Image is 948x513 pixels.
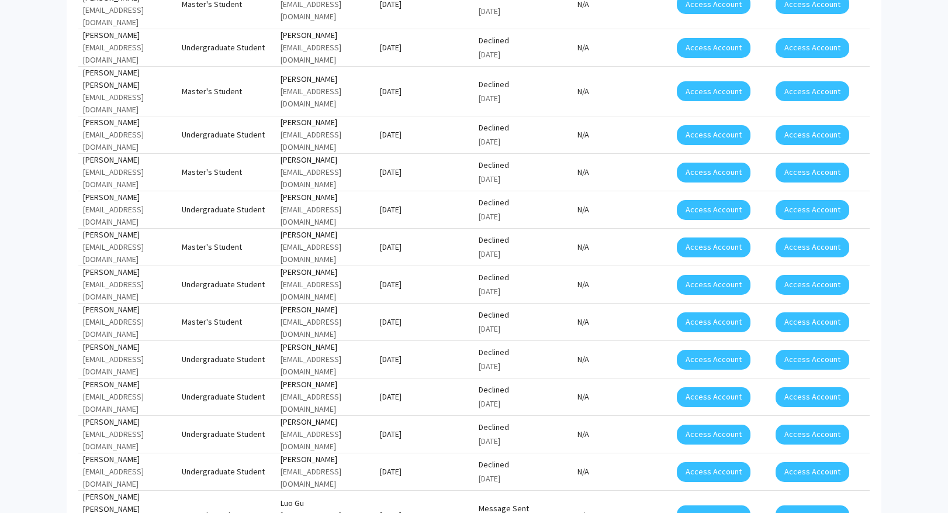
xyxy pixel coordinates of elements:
mat-cell: Master's Student [177,233,276,261]
div: [EMAIL_ADDRESS][DOMAIN_NAME] [281,316,370,340]
button: Access Account [677,163,750,183]
button: Access Account [677,81,750,101]
button: Access Account [677,462,750,482]
div: [EMAIL_ADDRESS][DOMAIN_NAME] [83,278,172,303]
div: [EMAIL_ADDRESS][DOMAIN_NAME] [281,241,370,266]
mat-cell: N/A [573,34,672,62]
mat-cell: Master's Student [177,77,276,105]
mat-cell: Master's Student [177,308,276,336]
div: [EMAIL_ADDRESS][DOMAIN_NAME] [281,166,370,191]
mat-cell: [DATE] [375,346,474,374]
div: Declined [479,122,568,134]
mat-cell: N/A [573,233,672,261]
mat-cell: [DATE] [375,271,474,299]
mat-cell: N/A [573,421,672,449]
iframe: Chat [9,460,50,504]
mat-cell: [DATE] [375,196,474,224]
div: [PERSON_NAME] [281,416,370,428]
mat-cell: N/A [573,159,672,187]
div: [DATE] [479,173,568,185]
div: [PERSON_NAME] [PERSON_NAME] [83,67,172,91]
div: [PERSON_NAME] [281,304,370,316]
div: [DATE] [479,285,568,298]
div: [PERSON_NAME] [281,266,370,278]
div: Declined [479,384,568,396]
div: [PERSON_NAME] [83,116,172,129]
div: [PERSON_NAME] [83,453,172,466]
button: Access Account [677,237,750,257]
div: [DATE] [479,92,568,105]
mat-cell: N/A [573,196,672,224]
button: Access Account [677,387,750,407]
div: [EMAIL_ADDRESS][DOMAIN_NAME] [83,91,172,116]
div: [EMAIL_ADDRESS][DOMAIN_NAME] [281,353,370,378]
div: Declined [479,197,568,209]
button: Access Account [677,125,750,145]
mat-cell: N/A [573,458,672,486]
div: [DATE] [479,49,568,61]
button: Access Account [776,425,849,445]
button: Access Account [776,237,849,257]
div: Declined [479,421,568,433]
div: [PERSON_NAME] [281,29,370,42]
div: [EMAIL_ADDRESS][DOMAIN_NAME] [83,466,172,490]
mat-cell: [DATE] [375,458,474,486]
div: [EMAIL_ADDRESS][DOMAIN_NAME] [281,85,370,110]
div: [PERSON_NAME] [83,29,172,42]
button: Access Account [677,350,750,370]
div: [DATE] [479,435,568,447]
button: Access Account [776,200,849,220]
div: [EMAIL_ADDRESS][DOMAIN_NAME] [83,391,172,415]
div: [EMAIL_ADDRESS][DOMAIN_NAME] [83,241,172,266]
div: [EMAIL_ADDRESS][DOMAIN_NAME] [281,204,370,228]
mat-cell: [DATE] [375,233,474,261]
button: Access Account [776,125,849,145]
mat-cell: Undergraduate Student [177,421,276,449]
div: [EMAIL_ADDRESS][DOMAIN_NAME] [83,316,172,340]
div: [DATE] [479,323,568,335]
div: Declined [479,309,568,321]
div: Declined [479,346,568,359]
div: [EMAIL_ADDRESS][DOMAIN_NAME] [83,428,172,453]
div: [EMAIL_ADDRESS][DOMAIN_NAME] [281,428,370,453]
button: Access Account [677,425,750,445]
mat-cell: [DATE] [375,77,474,105]
button: Access Account [776,275,849,295]
button: Access Account [776,462,849,482]
div: Luo Gu [281,497,370,509]
button: Access Account [677,312,750,332]
div: [PERSON_NAME] [281,341,370,353]
mat-cell: [DATE] [375,383,474,411]
div: [PERSON_NAME] [83,266,172,278]
div: [PERSON_NAME] [83,154,172,166]
div: Declined [479,78,568,91]
mat-cell: N/A [573,77,672,105]
div: [PERSON_NAME] [83,304,172,316]
button: Access Account [776,81,849,101]
div: [PERSON_NAME] [281,116,370,129]
mat-cell: N/A [573,346,672,374]
mat-cell: N/A [573,383,672,411]
div: [DATE] [479,5,568,18]
button: Access Account [776,350,849,370]
mat-cell: Undergraduate Student [177,34,276,62]
mat-cell: N/A [573,308,672,336]
mat-cell: [DATE] [375,159,474,187]
div: [DATE] [479,473,568,485]
mat-cell: Undergraduate Student [177,458,276,486]
div: [DATE] [479,248,568,260]
div: [DATE] [479,136,568,148]
div: [EMAIL_ADDRESS][DOMAIN_NAME] [281,466,370,490]
div: [EMAIL_ADDRESS][DOMAIN_NAME] [281,278,370,303]
mat-cell: N/A [573,271,672,299]
mat-cell: [DATE] [375,34,474,62]
div: [EMAIL_ADDRESS][DOMAIN_NAME] [83,42,172,66]
mat-cell: [DATE] [375,421,474,449]
mat-cell: Undergraduate Student [177,346,276,374]
div: Declined [479,234,568,246]
div: [PERSON_NAME] [281,229,370,241]
div: Declined [479,271,568,284]
div: Declined [479,159,568,171]
div: [PERSON_NAME] [83,416,172,428]
button: Access Account [677,275,750,295]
